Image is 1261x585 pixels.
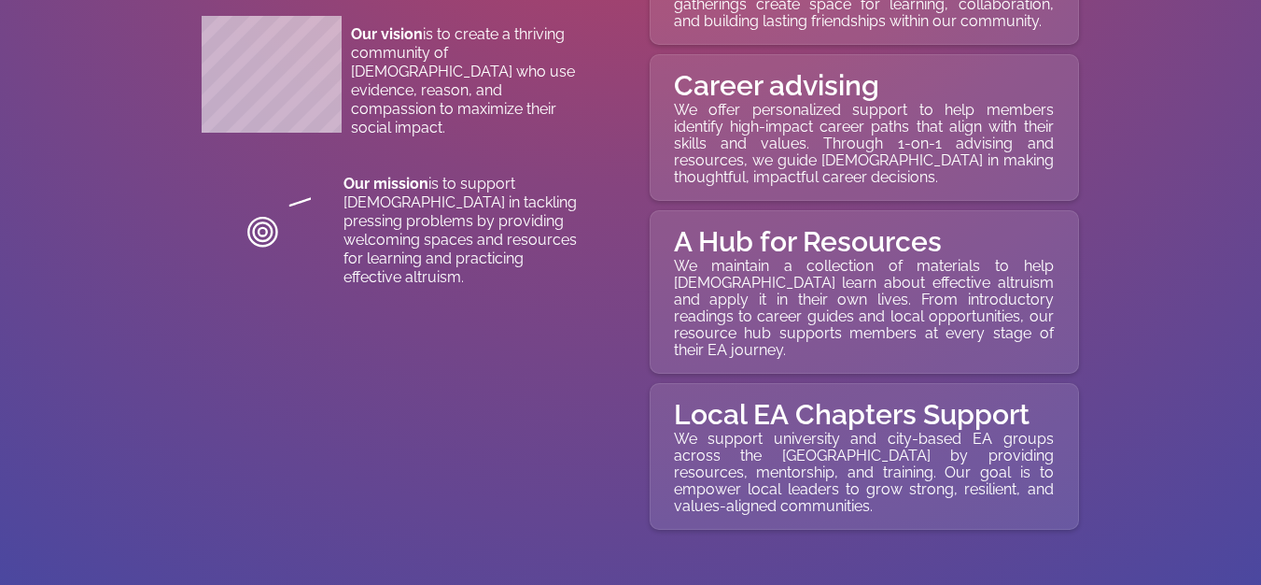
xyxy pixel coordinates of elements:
[351,25,580,137] p: is to create a thriving community of [DEMOGRAPHIC_DATA] who use evidence, reason, and compassion ...
[674,431,1054,515] p: We support university and city-based EA groups across the [GEOGRAPHIC_DATA] by providing resource...
[351,25,423,43] strong: Our vision
[674,258,1054,359] p: We maintain a collection of materials to help [DEMOGRAPHIC_DATA] learn about effective altruism a...
[674,69,1054,102] h1: Career advising
[674,102,1054,186] p: We offer personalized support to help members identify high-impact career paths that align with t...
[674,398,1054,431] h1: Local EA Chapters Support
[343,175,580,287] p: is to support [DEMOGRAPHIC_DATA] in tackling pressing problems by providing welcoming spaces and ...
[674,225,1054,258] h1: A Hub for Resources
[343,175,428,193] strong: Our mission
